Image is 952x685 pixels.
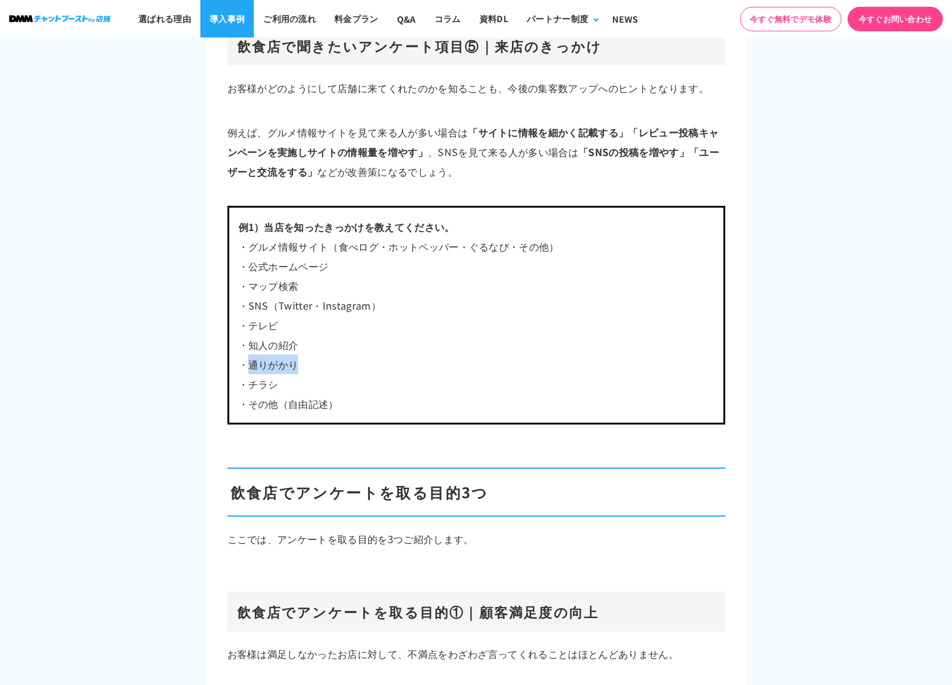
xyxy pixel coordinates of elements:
[227,78,725,98] p: お客様がどのようにして店舗に来てくれたのかを知ることも、今後の集客数アップへのヒントとなります。
[227,468,725,517] h2: 飲食店でアンケートを取る目的3つ
[227,592,725,632] h3: 飲食店でアンケートを取る目的①｜顧客満足度の向上
[238,237,714,256] p: ・グルメ情報サイト（食べログ・ホットペッパー・ぐるなび・その他）
[238,256,714,276] p: ・公式ホームページ
[227,125,719,159] b: 「サイトに情報を細かく記載する」「レビュー投稿キャンペーンを実施しサイトの情報量を増やす」
[238,374,714,394] p: ・チラシ
[238,394,714,413] p: ・その他（自由記述）
[9,15,111,22] img: ロゴ
[227,644,725,663] p: お客様は満足しなかったお店に対して、不満点をわざわざ言ってくれることはほとんどありません。
[740,7,841,31] a: 今すぐ無料でデモ体験
[238,276,714,296] p: ・マップ検索
[527,12,588,25] div: パートナー制度
[238,296,714,315] p: ・SNS（Twitter・Instagram）
[238,335,714,354] p: ・知人の紹介
[848,7,943,31] a: 今すぐお問い合わせ
[227,26,725,66] h3: 飲食店で聞きたいアンケート項目⑤｜来店のきっかけ
[227,122,725,181] p: 例えば、グルメ情報サイトを見て来る人が多い場合は 、SNSを見て来る人が多い場合は などが改善策になるでしょう。
[227,529,725,549] p: ここでは、アンケートを取る目的を3つご紹介します。
[238,315,714,335] p: ・テレビ
[238,354,714,374] p: ・通りがかり
[238,219,455,234] b: 例1）当店を知ったきっかけを教えてください。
